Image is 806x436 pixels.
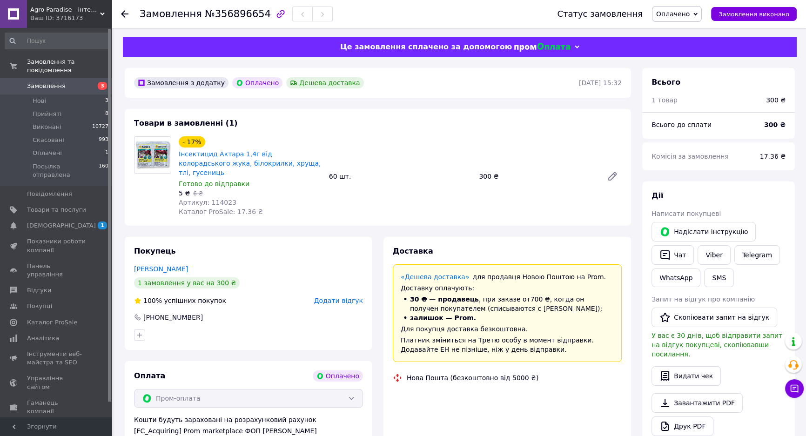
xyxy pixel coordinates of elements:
span: Замовлення та повідомлення [27,58,112,74]
span: 1 товар [652,96,678,104]
div: 300 ₴ [475,170,599,183]
span: 6 ₴ [193,190,203,197]
div: для продавця Новою Поштою на Prom. [401,272,614,282]
span: 8 [105,110,108,118]
span: Товари та послуги [27,206,86,214]
div: Нова Пошта (безкоштовно від 5000 ₴) [404,373,541,382]
span: 1 [105,149,108,157]
span: Оплата [134,371,165,380]
span: [DEMOGRAPHIC_DATA] [27,221,96,230]
span: Управління сайтом [27,374,86,391]
span: Скасовані [33,136,64,144]
button: Надіслати інструкцію [652,222,756,241]
b: 300 ₴ [764,121,786,128]
span: Запит на відгук про компанію [652,295,755,303]
span: Інструменти веб-майстра та SEO [27,350,86,367]
button: Скопіювати запит на відгук [652,308,777,327]
span: Комісія за замовлення [652,153,729,160]
span: Аналітика [27,334,59,342]
span: Agro Paradise - інтернет-магазин засобів захисту рослин та добрив [30,6,100,14]
div: 60 шт. [325,170,476,183]
div: Замовлення з додатку [134,77,228,88]
span: Замовлення [140,8,202,20]
span: 17.36 ₴ [760,153,786,160]
span: Гаманець компанії [27,399,86,416]
span: Додати відгук [314,297,363,304]
div: 1 замовлення у вас на 300 ₴ [134,277,240,288]
span: 3 [98,82,107,90]
span: Оплачено [656,10,690,18]
span: Посылка отправлена [33,162,99,179]
div: - 17% [179,136,205,148]
span: залишок — Prom. [410,314,476,322]
button: SMS [704,268,734,287]
a: Редагувати [603,167,622,186]
span: Панель управління [27,262,86,279]
span: Оплачені [33,149,62,157]
img: Інсектицид Актара 1,4г від колорадського жука, білокрилки, хруща, тлі, гусениць [134,140,171,170]
time: [DATE] 15:32 [579,79,622,87]
a: Інсектицид Актара 1,4г від колорадського жука, білокрилки, хруща, тлі, гусениць [179,150,321,176]
span: 30 ₴ — продавець [410,295,479,303]
div: Оплачено [232,77,282,88]
span: 5 ₴ [179,189,190,197]
div: Оплачено [313,370,363,382]
a: Viber [698,245,730,265]
span: Артикул: 114023 [179,199,236,206]
a: Завантажити PDF [652,393,743,413]
img: evopay logo [514,43,570,52]
div: Для покупця доставка безкоштовна. [401,324,614,334]
a: «Дешева доставка» [401,273,469,281]
span: 100% [143,297,162,304]
span: 160 [99,162,108,179]
span: 1 [98,221,107,229]
button: Видати чек [652,366,721,386]
button: Замовлення виконано [711,7,797,21]
div: [PHONE_NUMBER] [142,313,204,322]
a: Друк PDF [652,416,713,436]
span: №356896654 [205,8,271,20]
span: Замовлення [27,82,66,90]
div: Дешева доставка [286,77,363,88]
span: Всього до сплати [652,121,712,128]
button: Чат [652,245,694,265]
span: Готово до відправки [179,180,249,188]
button: Чат з покупцем [785,379,804,398]
div: Повернутися назад [121,9,128,19]
span: 10727 [92,123,108,131]
span: Покупець [134,247,176,255]
input: Пошук [5,33,109,49]
span: Покупці [27,302,52,310]
li: , при заказе от 700 ₴ , когда он получен покупателем (списываются с [PERSON_NAME]); [401,295,614,313]
div: Ваш ID: 3716173 [30,14,112,22]
span: Замовлення виконано [719,11,789,18]
span: 993 [99,136,108,144]
div: Статус замовлення [557,9,643,19]
span: Товари в замовленні (1) [134,119,238,127]
span: Каталог ProSale: 17.36 ₴ [179,208,263,215]
span: Виконані [33,123,61,131]
a: WhatsApp [652,268,700,287]
span: Це замовлення сплачено за допомогою [340,42,512,51]
div: Доставку оплачують: [401,283,614,293]
span: Прийняті [33,110,61,118]
span: Дії [652,191,663,200]
span: Нові [33,97,46,105]
div: Платник зміниться на Третю особу в момент відправки. Додавайте ЕН не пізніше, ніж у день відправки. [401,335,614,354]
span: Каталог ProSale [27,318,77,327]
span: Написати покупцеві [652,210,721,217]
div: успішних покупок [134,296,226,305]
span: Всього [652,78,680,87]
a: [PERSON_NAME] [134,265,188,273]
span: Доставка [393,247,433,255]
span: Повідомлення [27,190,72,198]
span: Відгуки [27,286,51,295]
div: 300 ₴ [766,95,786,105]
span: У вас є 30 днів, щоб відправити запит на відгук покупцеві, скопіювавши посилання. [652,332,782,358]
span: Показники роботи компанії [27,237,86,254]
a: Telegram [734,245,780,265]
span: 3 [105,97,108,105]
